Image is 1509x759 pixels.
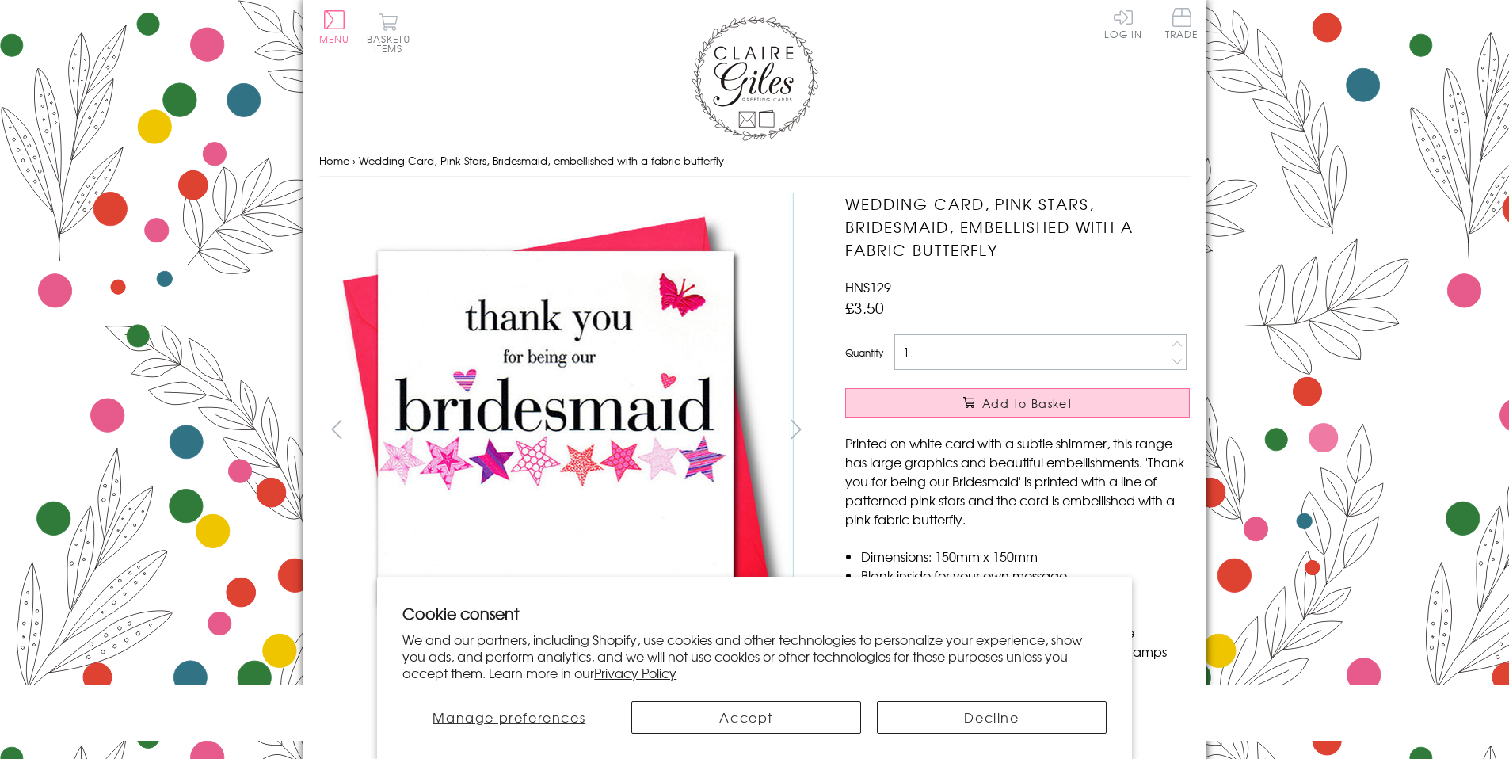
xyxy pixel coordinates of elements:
li: Dimensions: 150mm x 150mm [861,547,1190,566]
span: Manage preferences [433,708,585,727]
li: Blank inside for your own message [861,566,1190,585]
span: HNS129 [845,277,891,296]
img: Wedding Card, Pink Stars, Bridesmaid, embellished with a fabric butterfly [318,193,794,667]
button: Add to Basket [845,388,1190,418]
label: Quantity [845,345,883,360]
h1: Wedding Card, Pink Stars, Bridesmaid, embellished with a fabric butterfly [845,193,1190,261]
img: Wedding Card, Pink Stars, Bridesmaid, embellished with a fabric butterfly [814,193,1289,668]
button: Menu [319,10,350,44]
button: prev [319,411,355,447]
button: next [778,411,814,447]
nav: breadcrumbs [319,145,1191,177]
p: We and our partners, including Shopify, use cookies and other technologies to personalize your ex... [402,631,1107,681]
button: Manage preferences [402,701,615,734]
a: Home [319,153,349,168]
span: 0 items [374,32,410,55]
img: Claire Giles Greetings Cards [692,16,818,141]
h2: Cookie consent [402,602,1107,624]
a: Log In [1104,8,1142,39]
span: Add to Basket [982,395,1073,411]
p: Printed on white card with a subtle shimmer, this range has large graphics and beautiful embellis... [845,433,1190,528]
button: Accept [631,701,861,734]
span: Menu [319,32,350,46]
span: Wedding Card, Pink Stars, Bridesmaid, embellished with a fabric butterfly [359,153,724,168]
a: Privacy Policy [594,663,676,682]
span: › [352,153,356,168]
span: £3.50 [845,296,884,318]
button: Basket0 items [367,13,410,53]
a: Trade [1165,8,1198,42]
span: Trade [1165,8,1198,39]
button: Decline [877,701,1107,734]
